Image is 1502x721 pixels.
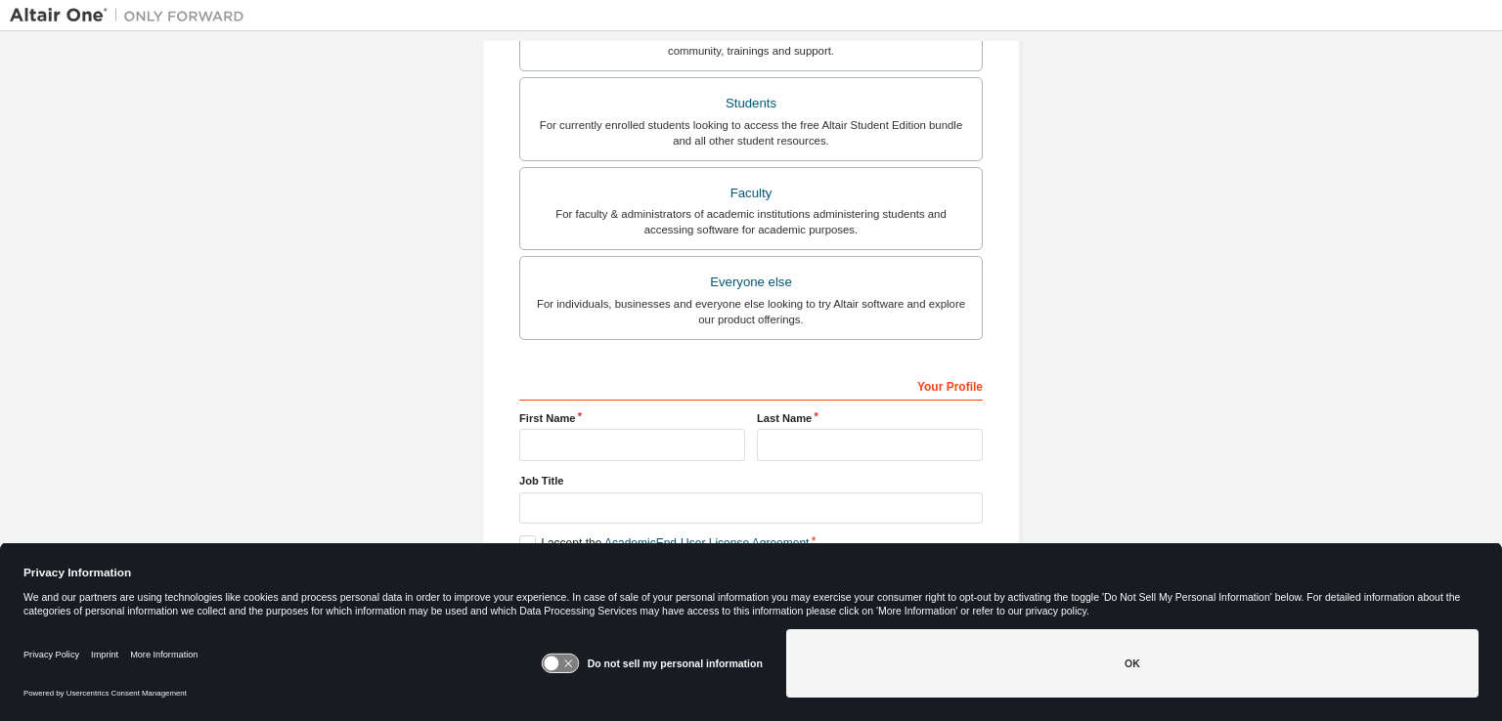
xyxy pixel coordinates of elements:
[532,180,970,207] div: Faculty
[519,410,745,426] label: First Name
[757,410,983,426] label: Last Name
[532,296,970,327] div: For individuals, businesses and everyone else looking to try Altair software and explore our prod...
[532,27,970,59] div: For existing customers looking to access software downloads, HPC resources, community, trainings ...
[532,206,970,237] div: For faculty & administrators of academic institutions administering students and accessing softwa...
[532,90,970,117] div: Students
[519,535,809,552] label: I accept the
[532,117,970,148] div: For currently enrolled students looking to access the free Altair Student Edition bundle and all ...
[10,6,254,25] img: Altair One
[519,369,983,401] div: Your Profile
[532,269,970,296] div: Everyone else
[519,473,983,488] label: Job Title
[604,536,809,550] a: Academic End-User License Agreement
